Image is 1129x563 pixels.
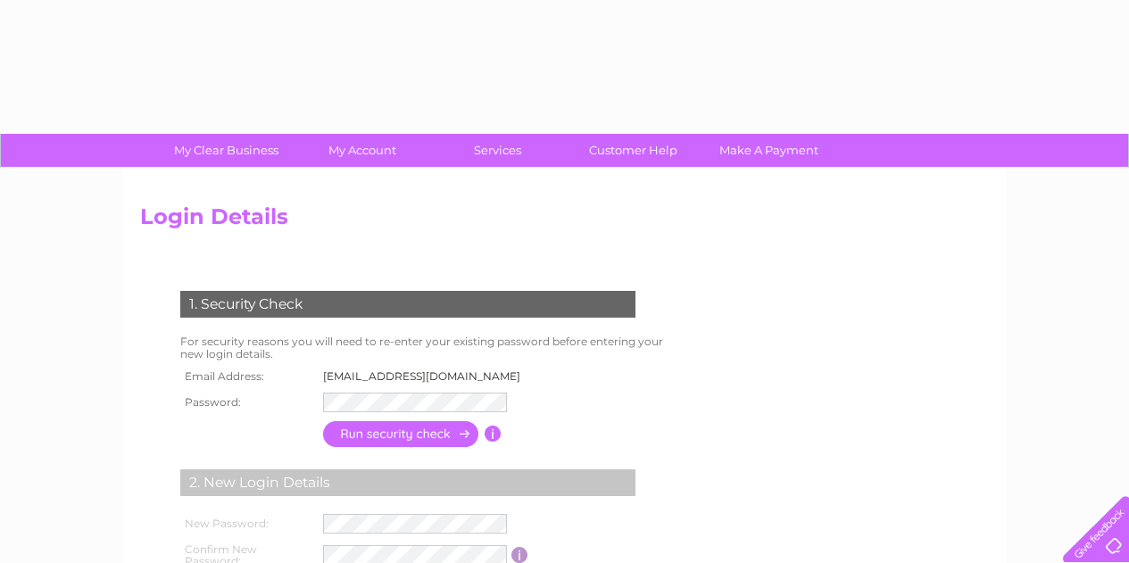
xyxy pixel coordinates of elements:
[140,204,990,238] h2: Login Details
[485,426,502,442] input: Information
[560,134,707,167] a: Customer Help
[176,509,319,538] th: New Password:
[153,134,300,167] a: My Clear Business
[288,134,436,167] a: My Account
[511,547,528,563] input: Information
[176,365,319,388] th: Email Address:
[319,365,535,388] td: [EMAIL_ADDRESS][DOMAIN_NAME]
[176,388,319,417] th: Password:
[180,469,635,496] div: 2. New Login Details
[695,134,843,167] a: Make A Payment
[424,134,571,167] a: Services
[176,331,683,365] td: For security reasons you will need to re-enter your existing password before entering your new lo...
[180,291,635,318] div: 1. Security Check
